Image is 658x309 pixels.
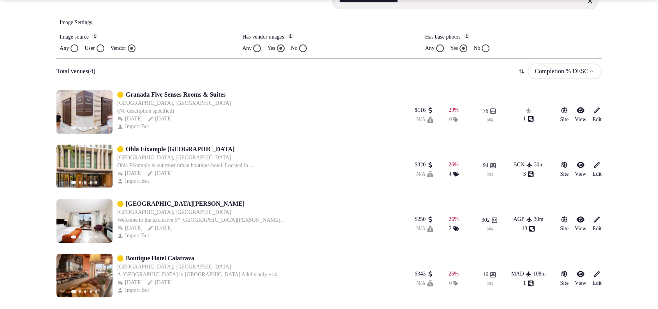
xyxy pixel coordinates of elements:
[416,170,433,178] button: N/A
[483,107,496,115] button: 76
[117,208,231,216] button: [GEOGRAPHIC_DATA], [GEOGRAPHIC_DATA]
[415,270,433,278] button: $343
[482,216,490,224] span: 302
[533,270,545,278] div: 108 m
[482,216,498,224] button: 302
[560,106,568,124] a: Site
[56,90,113,134] img: Featured image for Granada Five Senses Rooms & Suites
[575,215,586,233] a: View
[522,225,535,233] button: 13
[79,127,81,129] button: Go to slide 2
[593,270,602,287] a: Edit
[92,33,98,39] button: Image source
[79,290,81,293] button: Go to slide 2
[95,290,97,293] button: Go to slide 5
[79,236,81,238] button: Go to slide 2
[90,236,92,238] button: Go to slide 4
[90,127,92,129] button: Go to slide 4
[117,177,151,185] div: Import Bot
[117,123,151,131] button: Import Bot
[117,170,143,177] div: [DATE]
[449,170,459,178] button: 4
[534,161,544,169] div: 30 m
[523,279,534,287] button: 1
[464,33,470,39] button: Has base photos
[117,286,151,294] button: Import Bot
[560,215,568,233] button: Site
[126,145,234,154] a: Ohla Eixample [GEOGRAPHIC_DATA]
[534,161,544,169] button: 30m
[60,33,233,41] label: Image source
[416,116,433,124] button: N/A
[95,181,97,184] button: Go to slide 5
[95,236,97,238] button: Go to slide 5
[523,170,534,178] button: 3
[449,161,459,169] div: 26 %
[449,225,459,233] button: 2
[84,181,86,184] button: Go to slide 3
[117,107,231,115] div: (No description specified)
[533,270,545,278] button: 108m
[449,270,459,278] button: 26%
[117,216,294,224] div: Welcome to the exclusive 5* [GEOGRAPHIC_DATA][PERSON_NAME] located in [GEOGRAPHIC_DATA], [GEOGRAP...
[449,279,452,287] span: 0
[449,106,459,114] button: 29%
[449,106,459,114] div: 29 %
[147,224,172,232] button: [DATE]
[71,126,76,129] button: Go to slide 1
[56,199,113,243] img: Featured image for Don Carlos Resort & Spa
[449,161,459,169] button: 26%
[147,279,172,286] button: [DATE]
[514,215,532,223] button: AGP
[483,271,488,279] span: 16
[483,107,488,115] span: 76
[415,215,433,223] button: $250
[117,279,143,286] button: [DATE]
[117,263,231,271] div: [GEOGRAPHIC_DATA], [GEOGRAPHIC_DATA]
[84,44,95,52] label: User
[117,162,294,170] div: Ohla Eixample is our most urban boutique hotel. Located in l’[PERSON_NAME] de l’Eixample district...
[56,254,113,297] img: Featured image for Boutique Hotel Calatrava
[534,215,544,223] button: 30m
[117,232,151,240] button: Import Bot
[291,44,297,52] label: No
[117,154,231,162] div: [GEOGRAPHIC_DATA], [GEOGRAPHIC_DATA]
[111,44,126,52] label: Vendor
[425,44,435,52] label: Any
[483,162,496,170] button: 94
[575,106,586,124] a: View
[117,224,143,232] button: [DATE]
[117,99,231,107] button: [GEOGRAPHIC_DATA], [GEOGRAPHIC_DATA]
[71,235,76,238] button: Go to slide 1
[117,115,143,123] div: [DATE]
[60,44,69,52] label: Any
[560,270,568,287] a: Site
[449,215,459,223] button: 26%
[450,44,458,52] label: Yes
[84,290,86,293] button: Go to slide 3
[415,106,433,114] button: $116
[147,115,172,123] button: [DATE]
[415,161,433,169] button: $320
[56,145,113,188] img: Featured image for Ohla Eixample Barcelona
[242,44,252,52] label: Any
[449,270,459,278] div: 26 %
[84,236,86,238] button: Go to slide 3
[523,115,534,123] button: 1
[56,67,95,76] p: Total venues (4)
[473,44,480,52] label: No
